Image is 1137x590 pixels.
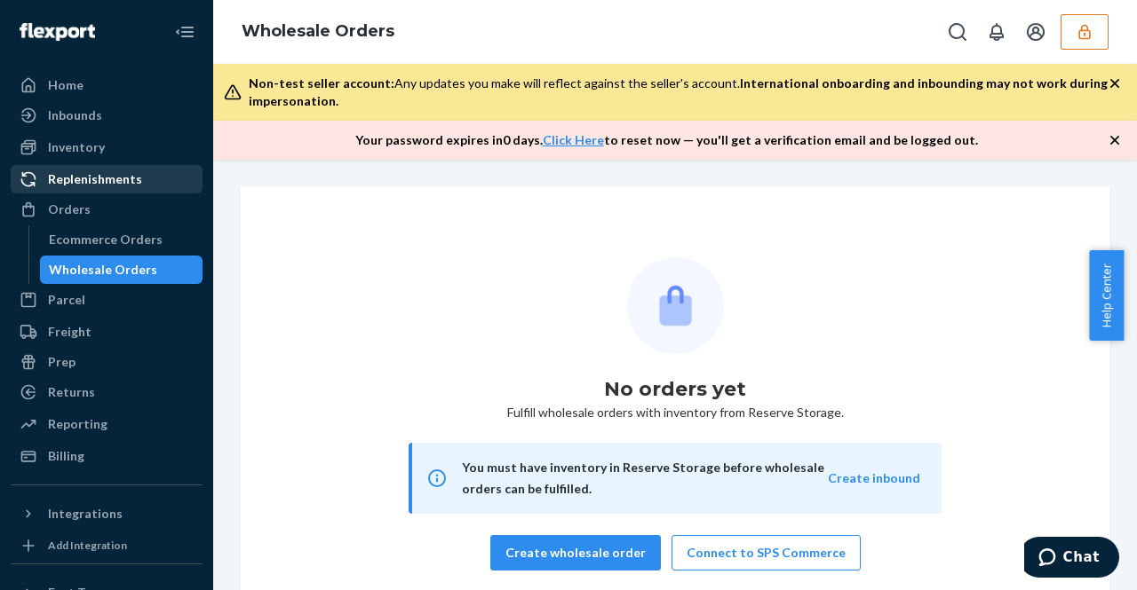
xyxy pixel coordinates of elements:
a: Ecommerce Orders [40,225,203,254]
div: Prep [48,353,76,371]
p: Your password expires in 0 days . to reset now — you'll get a verification email and be logged out. [355,131,978,149]
div: Reporting [48,415,107,433]
div: Freight [48,323,91,341]
button: Open account menu [1018,14,1054,50]
a: Orders [11,195,203,224]
img: Empty list [627,257,724,354]
div: Integrations [48,505,123,523]
a: Reporting [11,410,203,438]
button: Create wholesale order [490,535,661,570]
a: Replenishments [11,165,203,193]
a: Wholesale Orders [40,256,203,284]
div: Any updates you make will reflect against the seller's account. [249,75,1109,110]
div: Billing [48,447,84,465]
button: Help Center [1089,250,1124,341]
a: Add Integration [11,535,203,556]
div: Add Integration [48,538,127,553]
a: Home [11,71,203,99]
a: Parcel [11,286,203,314]
div: Orders [48,201,91,218]
a: Returns [11,378,203,406]
div: Wholesale Orders [49,261,157,279]
a: Inventory [11,133,203,161]
button: Open notifications [979,14,1014,50]
a: Wholesale Orders [242,21,394,41]
div: Returns [48,383,95,401]
a: Prep [11,348,203,376]
div: Inventory [48,138,105,156]
button: Close Navigation [167,14,203,50]
h1: No orders yet [604,375,746,404]
iframe: Opens a widget where you can chat to one of our agents [1024,537,1119,581]
a: Freight [11,318,203,346]
div: Home [48,76,83,94]
button: Integrations [11,500,203,528]
img: Flexport logo [20,23,95,41]
button: Open Search Box [940,14,975,50]
ol: breadcrumbs [227,6,409,58]
span: Non-test seller account: [249,75,394,90]
a: Inbounds [11,101,203,130]
button: Create inbound [828,469,920,487]
div: Replenishments [48,170,142,188]
button: Connect to SPS Commerce [672,535,861,570]
div: Ecommerce Orders [49,231,163,248]
div: Parcel [48,291,85,309]
a: Billing [11,442,203,470]
div: You must have inventory in Reserve Storage before wholesale orders can be fulfilled. [462,457,828,500]
div: Fulfill wholesale orders with inventory from Reserve Storage. [254,257,1096,570]
a: Click Here [543,132,604,147]
div: Inbounds [48,106,102,124]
